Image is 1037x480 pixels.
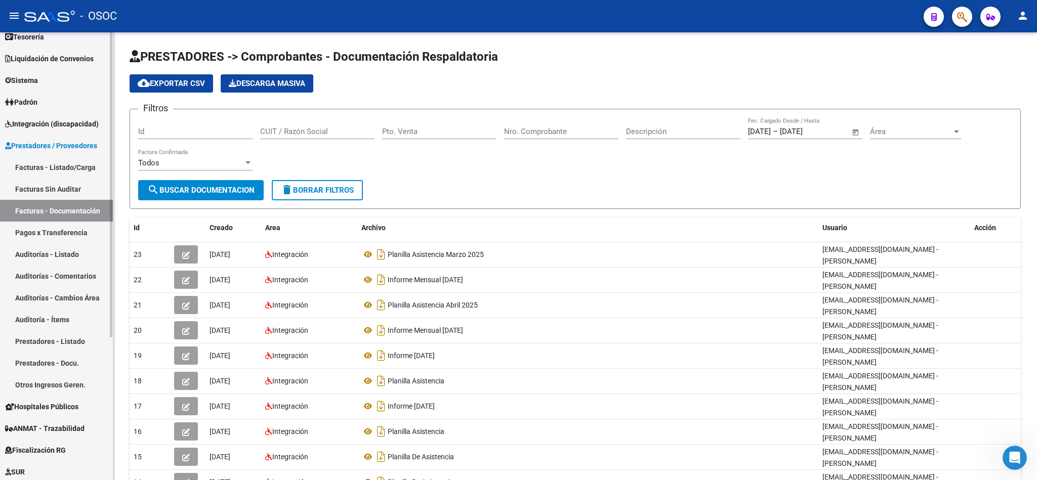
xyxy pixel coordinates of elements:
[8,241,194,265] div: Ludmila dice…
[8,171,194,202] div: Florencia dice…
[131,178,186,188] div: Muchas gracias
[123,171,194,194] div: Muchas gracias
[822,224,847,232] span: Usuario
[822,422,938,442] span: [EMAIL_ADDRESS][DOMAIN_NAME] - [PERSON_NAME]
[5,423,85,434] span: ANMAT - Trazabilidad
[8,108,194,148] div: Soporte dice…
[7,4,26,23] button: go back
[16,331,24,339] button: Selector de emoji
[870,127,952,136] span: Área
[281,186,354,195] span: Borrar Filtros
[272,377,308,385] span: Integración
[45,31,186,61] div: Tengo un inconveniente con un debito el cual preciso cambiar el monto. Como podría realizarlo?
[5,401,78,412] span: Hospitales Públicos
[974,224,996,232] span: Acción
[138,158,159,167] span: Todos
[130,74,213,93] button: Exportar CSV
[822,346,938,366] span: [EMAIL_ADDRESS][DOMAIN_NAME] - [PERSON_NAME]
[822,448,938,467] span: [EMAIL_ADDRESS][DOMAIN_NAME] - [PERSON_NAME]
[357,217,818,239] datatable-header-cell: Archivo
[780,127,829,136] input: Fecha fin
[134,453,142,461] span: 15
[8,148,194,171] div: Florencia dice…
[822,245,938,265] span: [EMAIL_ADDRESS][DOMAIN_NAME] - [PERSON_NAME]
[5,97,37,108] span: Padrón
[64,331,72,339] button: Start recording
[272,427,308,435] span: Integración
[205,217,261,239] datatable-header-cell: Creado
[375,322,388,338] i: Descargar documento
[822,321,938,341] span: [EMAIL_ADDRESS][DOMAIN_NAME] - [PERSON_NAME]
[388,301,478,309] span: Planilla Asistencia Abril 2025
[375,246,388,263] i: Descargar documento
[9,310,194,327] textarea: Escribe un mensaje...
[8,16,194,75] div: Florencia dice…
[147,186,255,195] span: Buscar Documentacion
[388,377,444,385] span: Planilla Asistencia
[8,75,194,108] div: Soporte dice…
[229,79,305,88] span: Descarga Masiva
[138,101,173,115] h3: Filtros
[375,297,388,313] i: Descargar documento
[375,347,388,364] i: Descargar documento
[63,148,194,170] div: Disculpen, ya lo pude solucionar
[30,220,40,230] div: Profile image for Ludmila
[272,453,308,461] span: Integración
[5,118,99,129] span: Integración (discapacidad)
[174,327,190,343] button: Enviar un mensaje…
[48,331,56,339] button: Adjuntar un archivo
[44,221,100,228] b: [PERSON_NAME]
[272,301,308,309] span: Integración
[16,271,158,290] div: Cualquier otra consulta, quedamos a disposición.
[210,301,230,309] span: [DATE]
[388,453,454,461] span: Planilla De Asistencia
[388,352,435,360] span: Informe [DATE]
[134,326,142,334] span: 20
[822,397,938,417] span: [EMAIL_ADDRESS][DOMAIN_NAME] - [PERSON_NAME]
[134,224,140,232] span: Id
[1017,10,1029,22] mat-icon: person
[134,377,142,385] span: 18
[44,220,173,229] div: joined the conversation
[272,276,308,284] span: Integración
[134,250,142,258] span: 23
[210,402,230,410] span: [DATE]
[130,217,170,239] datatable-header-cell: Id
[130,50,498,64] span: PRESTADORES -> Comprobantes - Documentación Respaldatoria
[36,16,194,67] div: Tengo un inconveniente con un debito el cual preciso cambiar el monto. Como podría realizarlo?
[134,276,142,284] span: 22
[822,271,938,290] span: [EMAIL_ADDRESS][DOMAIN_NAME] - [PERSON_NAME]
[71,154,186,164] div: Disculpen, ya lo pude solucionar
[147,184,159,196] mat-icon: search
[375,272,388,288] i: Descargar documento
[221,74,313,93] button: Descarga Masiva
[16,298,106,304] div: [PERSON_NAME] • Hace 34m
[281,184,293,196] mat-icon: delete
[272,352,308,360] span: Integración
[16,114,158,134] div: [PERSON_NAME] a la espera de sus comentarios
[388,276,463,284] span: Informe Mensual [DATE]
[375,398,388,414] i: Descargar documento
[5,445,66,456] span: Fiscalización RG
[850,126,862,138] button: Open calendar
[210,377,230,385] span: [DATE]
[134,352,142,360] span: 19
[138,79,205,88] span: Exportar CSV
[970,217,1021,239] datatable-header-cell: Acción
[210,250,230,258] span: [DATE]
[773,127,778,136] span: –
[210,453,230,461] span: [DATE]
[178,4,196,22] div: Cerrar
[822,296,938,316] span: [EMAIL_ADDRESS][DOMAIN_NAME] - [PERSON_NAME]
[134,402,142,410] span: 17
[265,224,280,232] span: Area
[158,4,178,23] button: Inicio
[375,423,388,440] i: Descargar documento
[29,6,45,22] img: Profile image for Fin
[134,427,142,435] span: 16
[138,180,264,200] button: Buscar Documentacion
[748,127,771,136] input: Fecha inicio
[375,373,388,389] i: Descargar documento
[375,449,388,465] i: Descargar documento
[272,402,308,410] span: Integración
